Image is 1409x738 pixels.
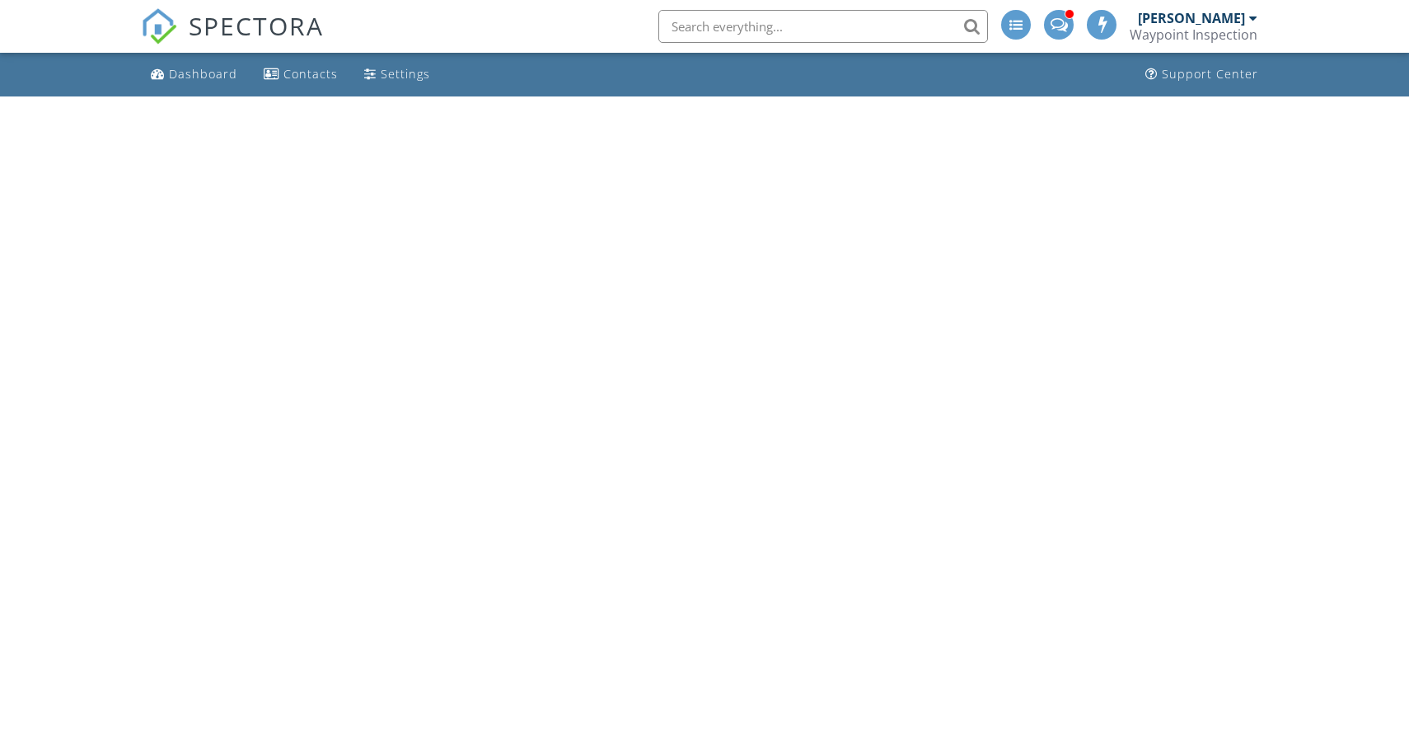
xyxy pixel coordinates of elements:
[1130,26,1257,43] div: Waypoint Inspection
[189,8,324,43] span: SPECTORA
[144,59,244,90] a: Dashboard
[1139,59,1265,90] a: Support Center
[1162,66,1258,82] div: Support Center
[381,66,430,82] div: Settings
[141,8,177,45] img: The Best Home Inspection Software - Spectora
[1138,10,1245,26] div: [PERSON_NAME]
[358,59,437,90] a: Settings
[141,22,324,57] a: SPECTORA
[169,66,237,82] div: Dashboard
[658,10,988,43] input: Search everything...
[257,59,344,90] a: Contacts
[283,66,338,82] div: Contacts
